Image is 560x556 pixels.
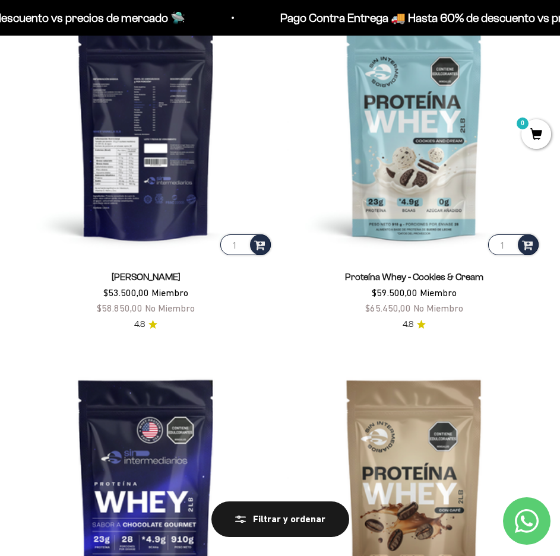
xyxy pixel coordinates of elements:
[521,129,551,142] a: 0
[235,511,325,527] div: Filtrar y ordenar
[365,303,411,313] span: $65.450,00
[145,303,195,313] span: No Miembro
[134,318,145,331] span: 4.8
[211,501,349,537] button: Filtrar y ordenar
[103,287,149,298] span: $53.500,00
[372,287,417,298] span: $59.500,00
[151,287,188,298] span: Miembro
[420,287,457,298] span: Miembro
[112,272,181,282] a: [PERSON_NAME]
[403,318,413,331] span: 4.8
[403,318,426,331] a: 4.84.8 de 5.0 estrellas
[134,318,157,331] a: 4.84.8 de 5.0 estrellas
[345,272,483,282] a: Proteína Whey - Cookies & Cream
[515,116,530,131] mark: 0
[19,4,273,258] img: Proteína Whey - Vainilla
[413,303,463,313] span: No Miembro
[97,303,143,313] span: $58.850,00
